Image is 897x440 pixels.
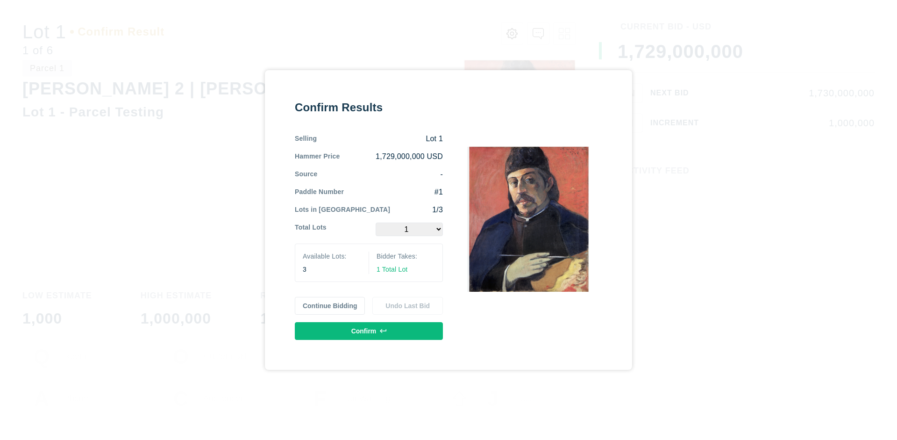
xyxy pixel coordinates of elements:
span: 1 Total Lot [377,266,407,273]
button: Confirm [295,322,443,340]
div: 1/3 [390,205,443,215]
div: #1 [344,187,443,197]
div: Paddle Number [295,187,344,197]
div: Lot 1 [317,134,443,144]
div: 3 [303,265,361,274]
div: Bidder Takes: [377,252,435,261]
div: Hammer Price [295,151,340,162]
button: Undo Last Bid [372,297,443,315]
div: Total Lots [295,223,327,236]
div: - [318,169,443,180]
div: Lots in [GEOGRAPHIC_DATA] [295,205,390,215]
div: Selling [295,134,317,144]
div: Available Lots: [303,252,361,261]
div: Confirm Results [295,100,443,115]
div: 1,729,000,000 USD [340,151,443,162]
div: Source [295,169,318,180]
button: Continue Bidding [295,297,365,315]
